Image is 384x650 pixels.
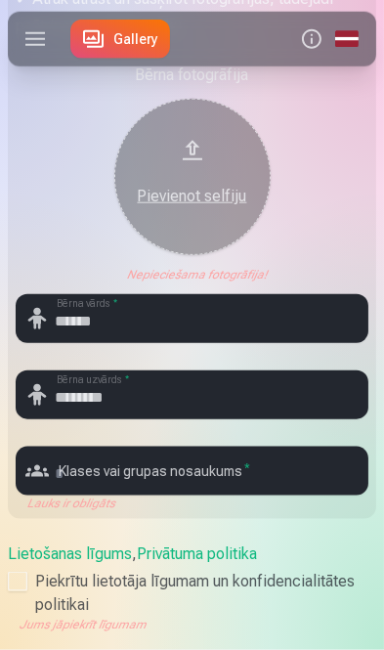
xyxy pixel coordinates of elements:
[16,64,368,87] div: Bērna fotogrāfija
[8,542,376,632] div: ,
[70,20,170,59] a: Gallery
[16,267,368,282] div: Nepieciešama fotogrāfija!
[329,12,364,66] a: Global
[137,544,257,563] a: Privātuma politika
[114,99,271,255] button: Pievienot selfiju
[134,185,251,208] div: Pievienot selfiju
[8,570,376,617] label: Piekrītu lietotāja līgumam un konfidencialitātes politikai
[8,544,132,563] a: Lietošanas līgums
[294,12,329,66] button: Info
[16,496,368,511] div: Lauks ir obligāts
[8,617,376,632] div: Jums jāpiekrīt līgumam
